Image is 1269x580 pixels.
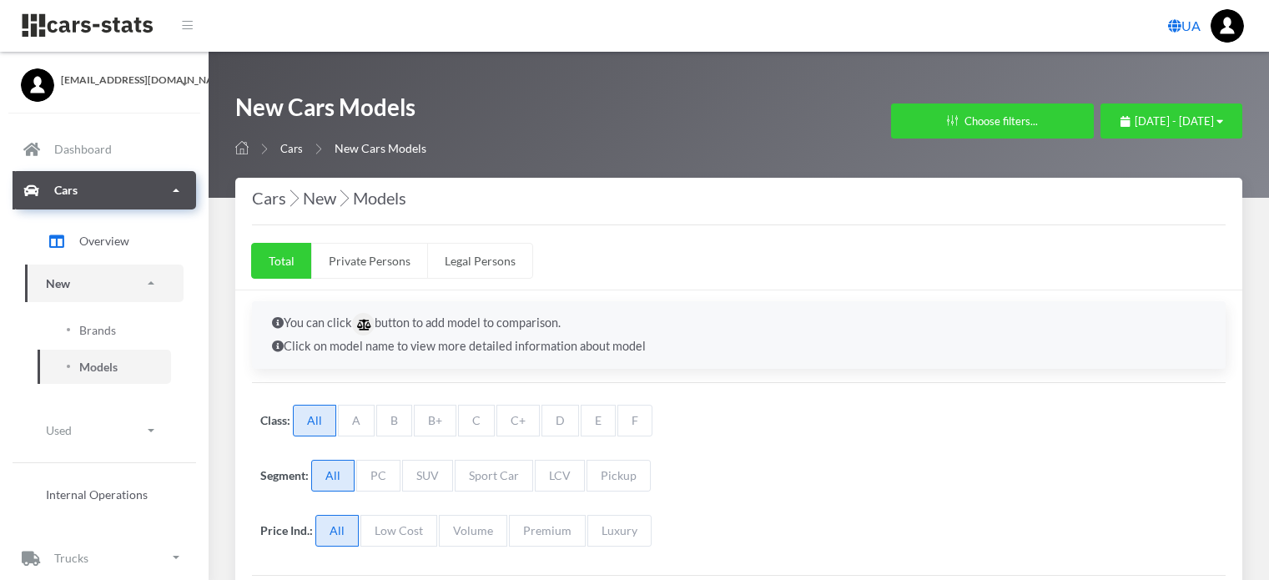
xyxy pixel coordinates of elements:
[427,243,533,279] a: Legal Persons
[38,350,171,384] a: Models
[439,515,507,547] span: Volume
[46,273,70,294] p: New
[587,460,651,492] span: Pickup
[13,538,196,577] a: Trucks
[1135,114,1214,128] span: [DATE] - [DATE]
[252,184,1226,211] h4: Cars New Models
[260,467,309,484] label: Segment:
[25,477,184,511] a: Internal Operations
[252,301,1226,369] div: You can click button to add model to comparison. Click on model name to view more detailed inform...
[79,321,116,339] span: Brands
[54,547,88,568] p: Trucks
[541,405,579,436] span: D
[293,405,336,436] span: All
[46,485,148,502] span: Internal Operations
[260,522,313,539] label: Price Ind.:
[21,13,154,38] img: navbar brand
[25,220,184,262] a: Overview
[79,232,129,250] span: Overview
[496,405,540,436] span: C+
[402,460,453,492] span: SUV
[891,103,1094,139] button: Choose filters...
[79,358,118,376] span: Models
[356,460,400,492] span: PC
[455,460,533,492] span: Sport Car
[509,515,586,547] span: Premium
[1100,103,1242,139] button: [DATE] - [DATE]
[25,265,184,302] a: New
[376,405,412,436] span: B
[38,313,171,347] a: Brands
[280,142,303,155] a: Cars
[13,130,196,169] a: Dashboard
[587,515,652,547] span: Luxury
[535,460,585,492] span: LCV
[360,515,437,547] span: Low Cost
[311,460,355,492] span: All
[54,179,78,200] p: Cars
[25,411,184,449] a: Used
[414,405,456,436] span: B+
[338,405,375,436] span: A
[54,139,112,159] p: Dashboard
[1161,9,1207,43] a: UA
[1211,9,1244,43] img: ...
[251,243,312,279] a: Total
[581,405,616,436] span: E
[235,92,426,131] h1: New Cars Models
[46,420,72,441] p: Used
[13,171,196,209] a: Cars
[315,515,359,547] span: All
[61,73,188,88] span: [EMAIL_ADDRESS][DOMAIN_NAME]
[458,405,495,436] span: C
[311,243,428,279] a: Private Persons
[617,405,652,436] span: F
[335,141,426,155] span: New Cars Models
[260,411,290,429] label: Class:
[21,68,188,88] a: [EMAIL_ADDRESS][DOMAIN_NAME]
